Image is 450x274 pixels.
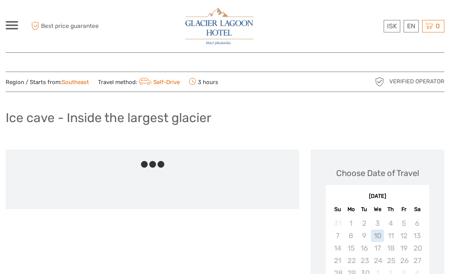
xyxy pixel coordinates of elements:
[371,254,384,267] div: Not available Wednesday, September 24th, 2025
[331,242,344,254] div: Not available Sunday, September 14th, 2025
[384,217,397,230] div: Not available Thursday, September 4th, 2025
[331,217,344,230] div: Not available Sunday, August 31st, 2025
[344,242,358,254] div: Not available Monday, September 15th, 2025
[371,230,384,242] div: Not available Wednesday, September 10th, 2025
[358,230,371,242] div: Not available Tuesday, September 9th, 2025
[410,254,424,267] div: Not available Saturday, September 27th, 2025
[344,254,358,267] div: Not available Monday, September 22nd, 2025
[387,22,397,30] span: ISK
[410,242,424,254] div: Not available Saturday, September 20th, 2025
[326,193,429,201] div: [DATE]
[397,204,410,214] div: Fr
[435,22,441,30] span: 0
[397,217,410,230] div: Not available Friday, September 5th, 2025
[397,230,410,242] div: Not available Friday, September 12th, 2025
[410,217,424,230] div: Not available Saturday, September 6th, 2025
[410,204,424,214] div: Sa
[98,77,180,87] span: Travel method:
[331,204,344,214] div: Su
[384,230,397,242] div: Not available Thursday, September 11th, 2025
[358,254,371,267] div: Not available Tuesday, September 23rd, 2025
[344,217,358,230] div: Not available Monday, September 1st, 2025
[6,78,89,86] span: Region / Starts from:
[336,167,419,179] div: Choose Date of Travel
[358,217,371,230] div: Not available Tuesday, September 2nd, 2025
[331,254,344,267] div: Not available Sunday, September 21st, 2025
[29,20,115,32] span: Best price guarantee
[62,79,89,86] a: Southeast
[371,204,384,214] div: We
[358,242,371,254] div: Not available Tuesday, September 16th, 2025
[185,8,253,45] img: 2790-86ba44ba-e5e5-4a53-8ab7-28051417b7bc_logo_big.jpg
[389,78,444,86] span: Verified Operator
[410,230,424,242] div: Not available Saturday, September 13th, 2025
[6,110,211,126] h1: Ice cave - Inside the largest glacier
[358,204,371,214] div: Tu
[371,217,384,230] div: Not available Wednesday, September 3rd, 2025
[373,76,386,88] img: verified_operator_grey_128.png
[344,204,358,214] div: Mo
[397,242,410,254] div: Not available Friday, September 19th, 2025
[371,242,384,254] div: Not available Wednesday, September 17th, 2025
[384,204,397,214] div: Th
[384,242,397,254] div: Not available Thursday, September 18th, 2025
[344,230,358,242] div: Not available Monday, September 8th, 2025
[397,254,410,267] div: Not available Friday, September 26th, 2025
[331,230,344,242] div: Not available Sunday, September 7th, 2025
[384,254,397,267] div: Not available Thursday, September 25th, 2025
[137,79,180,86] a: Self-Drive
[404,20,419,32] div: EN
[189,77,218,87] span: 3 hours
